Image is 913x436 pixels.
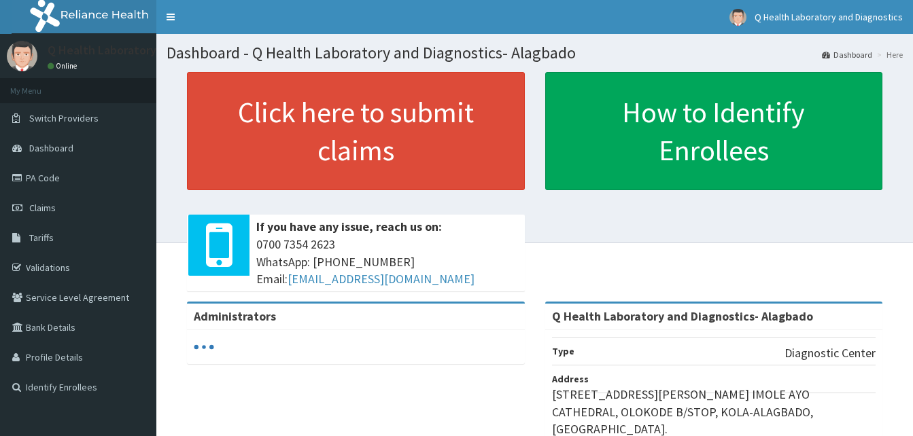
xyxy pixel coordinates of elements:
[29,112,99,124] span: Switch Providers
[48,44,243,56] p: Q Health Laboratory and Diagnostics
[552,373,589,385] b: Address
[755,11,903,23] span: Q Health Laboratory and Diagnostics
[29,202,56,214] span: Claims
[256,219,442,234] b: If you have any issue, reach us on:
[256,236,518,288] span: 0700 7354 2623 WhatsApp: [PHONE_NUMBER] Email:
[194,337,214,357] svg: audio-loading
[552,345,574,357] b: Type
[167,44,903,62] h1: Dashboard - Q Health Laboratory and Diagnostics- Alagbado
[729,9,746,26] img: User Image
[7,41,37,71] img: User Image
[874,49,903,60] li: Here
[785,344,876,362] p: Diagnostic Center
[48,61,80,71] a: Online
[29,142,73,154] span: Dashboard
[187,72,525,190] a: Click here to submit claims
[288,271,475,287] a: [EMAIL_ADDRESS][DOMAIN_NAME]
[822,49,872,60] a: Dashboard
[194,308,276,324] b: Administrators
[545,72,883,190] a: How to Identify Enrollees
[552,308,813,324] strong: Q Health Laboratory and Diagnostics- Alagbado
[29,232,54,244] span: Tariffs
